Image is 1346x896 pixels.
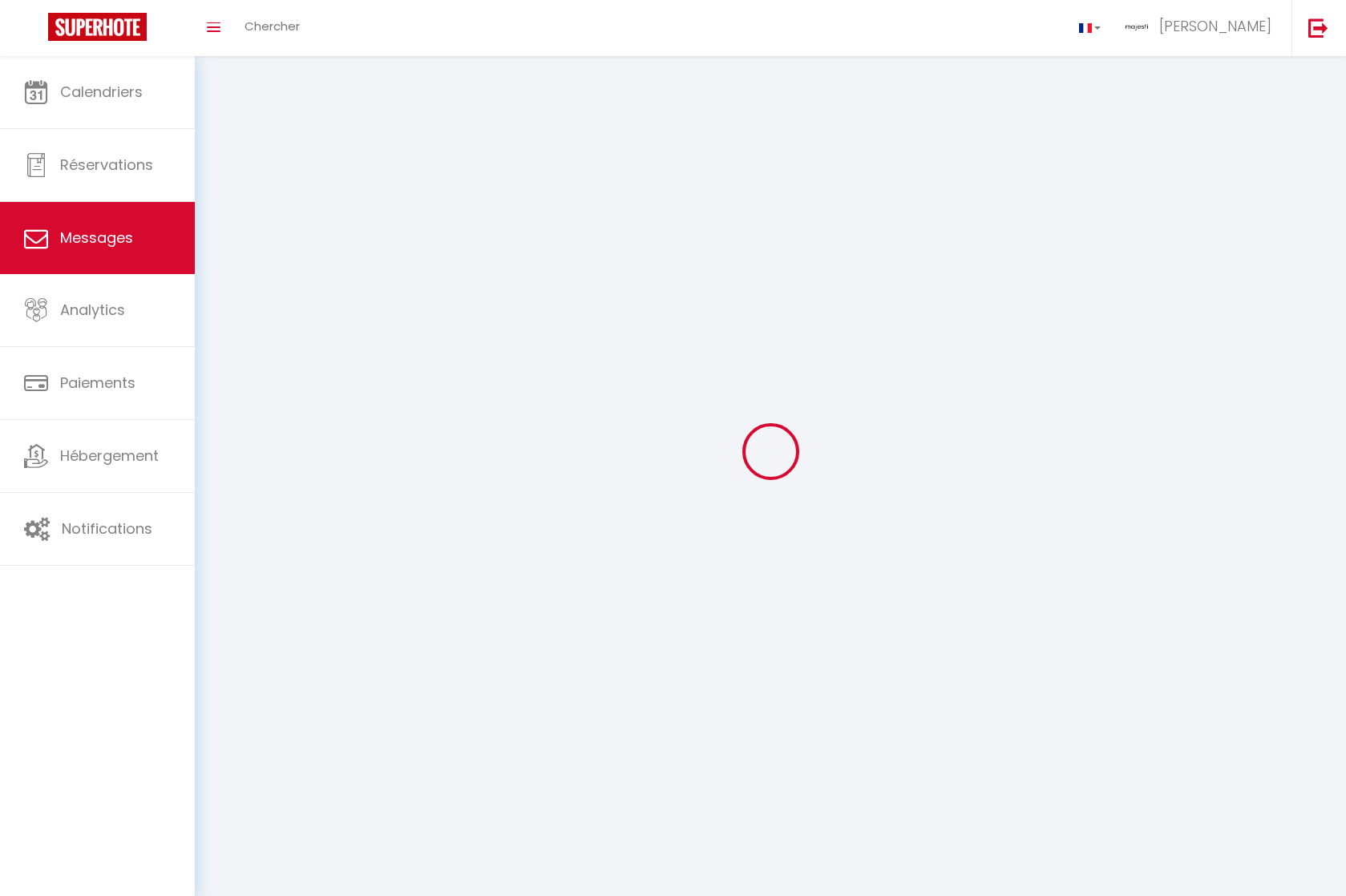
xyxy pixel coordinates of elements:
[1125,14,1149,38] img: ...
[60,155,153,175] span: Réservations
[48,13,147,41] img: Super Booking
[60,82,143,102] span: Calendriers
[60,300,125,320] span: Analytics
[1308,18,1328,38] img: logout
[60,228,133,248] span: Messages
[60,446,159,466] span: Hébergement
[60,373,135,393] span: Paiements
[13,6,61,54] button: Ouvrir le widget de chat LiveChat
[245,18,300,34] span: Chercher
[1159,16,1271,36] span: [PERSON_NAME]
[62,519,152,539] span: Notifications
